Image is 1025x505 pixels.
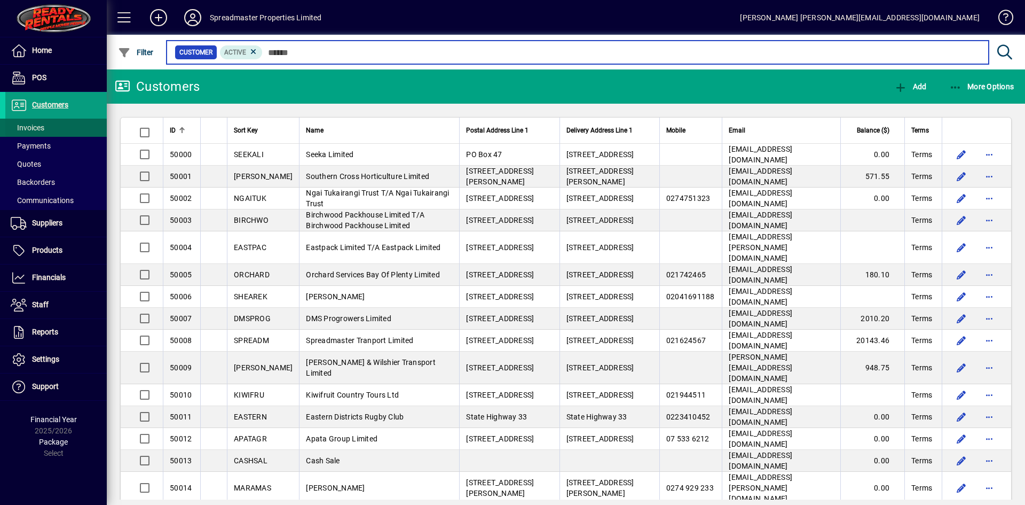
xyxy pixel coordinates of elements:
[729,145,792,164] span: [EMAIL_ADDRESS][DOMAIN_NAME]
[911,215,932,226] span: Terms
[566,363,634,372] span: [STREET_ADDRESS]
[911,125,929,136] span: Terms
[729,167,792,186] span: [EMAIL_ADDRESS][DOMAIN_NAME]
[234,216,269,224] span: BIRCHWO
[949,82,1014,91] span: More Options
[32,382,59,391] span: Support
[729,473,792,503] span: [EMAIL_ADDRESS][PERSON_NAME][DOMAIN_NAME]
[39,438,68,446] span: Package
[5,119,107,137] a: Invoices
[466,314,534,323] span: [STREET_ADDRESS]
[666,125,685,136] span: Mobile
[840,450,904,472] td: 0.00
[911,242,932,253] span: Terms
[981,168,998,185] button: More options
[32,355,59,363] span: Settings
[666,125,715,136] div: Mobile
[170,336,192,345] span: 50008
[466,391,534,399] span: [STREET_ADDRESS]
[729,265,792,284] span: [EMAIL_ADDRESS][DOMAIN_NAME]
[953,359,970,376] button: Edit
[170,391,192,399] span: 50010
[32,100,68,109] span: Customers
[11,123,44,132] span: Invoices
[911,411,932,422] span: Terms
[911,291,932,302] span: Terms
[466,216,534,224] span: [STREET_ADDRESS]
[170,172,192,181] span: 50001
[666,413,711,421] span: 0223410452
[306,292,365,301] span: [PERSON_NAME]
[566,125,633,136] span: Delivery Address Line 1
[894,82,926,91] span: Add
[32,73,46,82] span: POS
[170,216,192,224] span: 50003
[234,413,267,421] span: EASTERN
[170,314,192,323] span: 50007
[990,2,1012,37] a: Knowledge Base
[666,336,706,345] span: 021624567
[729,429,792,448] span: [EMAIL_ADDRESS][DOMAIN_NAME]
[466,478,534,498] span: [STREET_ADDRESS][PERSON_NAME]
[666,270,706,279] span: 021742465
[953,452,970,469] button: Edit
[466,243,534,252] span: [STREET_ADDRESS]
[566,434,634,443] span: [STREET_ADDRESS]
[5,265,107,291] a: Financials
[911,455,932,466] span: Terms
[981,146,998,163] button: More options
[981,359,998,376] button: More options
[234,456,267,465] span: CASHSAL
[234,292,267,301] span: SHEAREK
[729,189,792,208] span: [EMAIL_ADDRESS][DOMAIN_NAME]
[566,292,634,301] span: [STREET_ADDRESS]
[729,232,792,262] span: [EMAIL_ADDRESS][PERSON_NAME][DOMAIN_NAME]
[953,239,970,256] button: Edit
[566,243,634,252] span: [STREET_ADDRESS]
[981,479,998,496] button: More options
[5,37,107,64] a: Home
[32,273,66,282] span: Financials
[840,144,904,166] td: 0.00
[911,269,932,280] span: Terms
[306,391,399,399] span: Kiwifruit Country Tours Ltd
[911,483,932,493] span: Terms
[5,374,107,400] a: Support
[5,210,107,237] a: Suppliers
[466,363,534,372] span: [STREET_ADDRESS]
[953,288,970,305] button: Edit
[234,243,266,252] span: EASTPAC
[981,386,998,403] button: More options
[953,332,970,349] button: Edit
[306,456,340,465] span: Cash Sale
[840,428,904,450] td: 0.00
[466,336,534,345] span: [STREET_ADDRESS]
[729,125,834,136] div: Email
[234,434,267,443] span: APATAGR
[224,49,246,56] span: Active
[466,270,534,279] span: [STREET_ADDRESS]
[566,336,634,345] span: [STREET_ADDRESS]
[911,335,932,346] span: Terms
[981,239,998,256] button: More options
[32,300,49,309] span: Staff
[170,484,192,492] span: 50014
[981,190,998,207] button: More options
[466,194,534,203] span: [STREET_ADDRESS]
[5,292,107,318] a: Staff
[306,434,377,443] span: Apata Group Limited
[234,194,266,203] span: NGAITUK
[840,352,904,384] td: 948.75
[234,391,264,399] span: KIWIFRU
[170,456,192,465] span: 50013
[5,173,107,191] a: Backorders
[911,390,932,400] span: Terms
[466,413,527,421] span: State Highway 33
[466,167,534,186] span: [STREET_ADDRESS][PERSON_NAME]
[840,406,904,428] td: 0.00
[32,328,58,336] span: Reports
[566,194,634,203] span: [STREET_ADDRESS]
[911,433,932,444] span: Terms
[857,125,889,136] span: Balance ($)
[234,336,269,345] span: SPREADM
